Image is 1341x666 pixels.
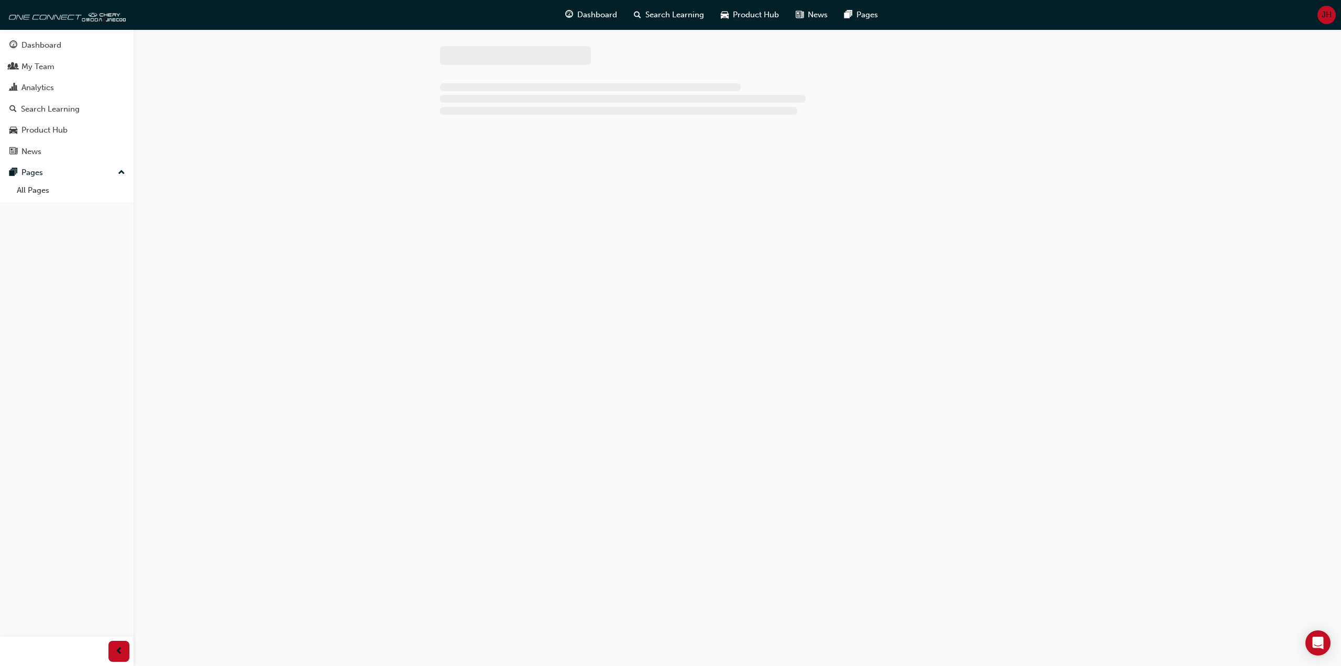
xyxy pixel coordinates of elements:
[21,39,61,51] div: Dashboard
[721,8,729,21] span: car-icon
[787,4,836,26] a: news-iconNews
[836,4,886,26] a: pages-iconPages
[21,61,54,73] div: My Team
[9,41,17,50] span: guage-icon
[808,9,828,21] span: News
[21,146,41,158] div: News
[645,9,704,21] span: Search Learning
[4,36,129,55] a: Dashboard
[9,83,17,93] span: chart-icon
[4,142,129,161] a: News
[21,103,80,115] div: Search Learning
[1322,9,1332,21] span: JH
[577,9,617,21] span: Dashboard
[1305,630,1331,656] div: Open Intercom Messenger
[733,9,779,21] span: Product Hub
[712,4,787,26] a: car-iconProduct Hub
[565,8,573,21] span: guage-icon
[9,126,17,135] span: car-icon
[9,105,17,114] span: search-icon
[21,82,54,94] div: Analytics
[4,163,129,182] button: Pages
[557,4,625,26] a: guage-iconDashboard
[4,34,129,163] button: DashboardMy TeamAnalyticsSearch LearningProduct HubNews
[118,166,125,180] span: up-icon
[4,121,129,140] a: Product Hub
[9,62,17,72] span: people-icon
[4,57,129,77] a: My Team
[4,78,129,97] a: Analytics
[625,4,712,26] a: search-iconSearch Learning
[9,168,17,178] span: pages-icon
[9,147,17,157] span: news-icon
[856,9,878,21] span: Pages
[634,8,641,21] span: search-icon
[1317,6,1336,24] button: JH
[796,8,804,21] span: news-icon
[5,4,126,25] img: oneconnect
[115,645,123,658] span: prev-icon
[21,167,43,179] div: Pages
[21,124,68,136] div: Product Hub
[13,182,129,199] a: All Pages
[4,100,129,119] a: Search Learning
[844,8,852,21] span: pages-icon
